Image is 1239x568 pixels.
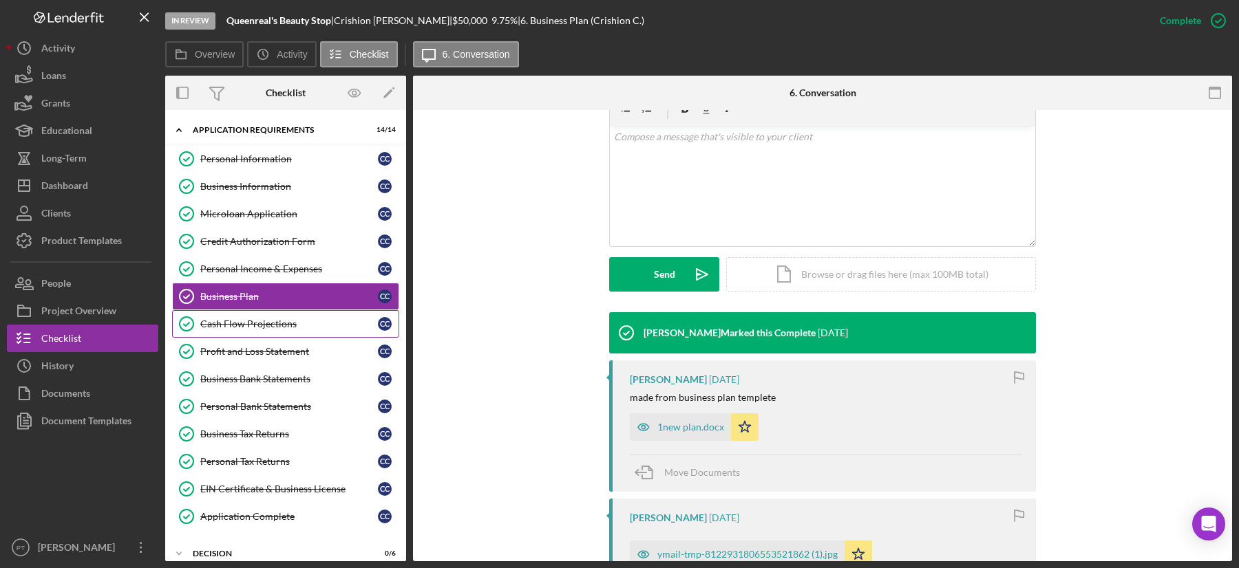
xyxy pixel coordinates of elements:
button: Document Templates [7,407,158,435]
div: Microloan Application [200,208,378,219]
time: 2025-08-06 03:21 [709,374,739,385]
a: Dashboard [7,172,158,199]
div: C C [378,179,392,193]
div: Send [654,257,675,292]
button: People [7,270,158,297]
label: Activity [277,49,307,60]
div: Business Bank Statements [200,373,378,384]
div: Product Templates [41,227,122,258]
label: 6. Conversation [443,49,510,60]
time: 2025-08-12 19:07 [818,327,848,338]
button: Grants [7,89,158,117]
button: History [7,352,158,380]
button: Long-Term [7,144,158,172]
div: C C [378,400,392,413]
div: Personal Tax Returns [200,456,378,467]
button: Educational [7,117,158,144]
a: Business PlanCC [172,283,399,310]
button: Checklist [320,41,398,67]
div: Long-Term [41,144,87,175]
div: Activity [41,34,75,65]
div: Checklist [266,87,306,98]
div: Business Plan [200,291,378,302]
a: Microloan ApplicationCC [172,200,399,228]
a: Personal Tax ReturnsCC [172,448,399,475]
label: Overview [195,49,235,60]
a: EIN Certificate & Business LicenseCC [172,475,399,503]
div: 14 / 14 [371,126,396,134]
button: Documents [7,380,158,407]
time: 2025-08-06 02:14 [709,512,739,523]
div: C C [378,234,392,248]
div: made from business plan templete [630,392,776,403]
a: Credit Authorization FormCC [172,228,399,255]
button: PT[PERSON_NAME] [7,534,158,561]
div: 6. Conversation [790,87,856,98]
button: Project Overview [7,297,158,325]
a: Personal InformationCC [172,145,399,173]
div: C C [378,317,392,331]
a: Business InformationCC [172,173,399,200]
a: Activity [7,34,158,62]
div: Documents [41,380,90,411]
span: $50,000 [452,14,487,26]
div: Open Intercom Messenger [1192,507,1225,540]
div: Profit and Loss Statement [200,346,378,357]
div: ymail-tmp-8122931806553521862 (1).jpg [657,549,838,560]
div: Checklist [41,325,81,356]
div: 1new plan.docx [657,422,724,433]
div: Personal Income & Expenses [200,263,378,274]
div: | 6. Business Plan (Crishion C.) [518,15,644,26]
div: C C [378,262,392,276]
span: Move Documents [664,466,740,478]
a: Application CompleteCC [172,503,399,530]
div: Grants [41,89,70,120]
button: Move Documents [630,455,754,490]
button: Loans [7,62,158,89]
a: Profit and Loss StatementCC [172,338,399,365]
div: | [226,15,334,26]
text: PT [17,544,25,551]
div: Project Overview [41,297,116,328]
button: Clients [7,199,158,227]
div: [PERSON_NAME] [630,374,707,385]
div: [PERSON_NAME] [34,534,124,565]
button: Product Templates [7,227,158,254]
button: 6. Conversation [413,41,519,67]
label: Checklist [350,49,389,60]
div: Business Tax Returns [200,428,378,439]
div: People [41,270,71,301]
div: C C [378,455,392,468]
div: Personal Information [200,153,378,164]
div: C C [378,372,392,386]
button: Checklist [7,325,158,352]
div: C C [378,427,392,441]
div: C C [378,510,392,523]
div: [PERSON_NAME] Marked this Complete [644,327,816,338]
div: C C [378,290,392,303]
div: Loans [41,62,66,93]
a: Cash Flow ProjectionsCC [172,310,399,338]
div: C C [378,152,392,166]
button: Send [609,257,719,292]
b: Queenreal's Beauty Stop [226,14,331,26]
button: Activity [247,41,316,67]
div: Crishion [PERSON_NAME] | [334,15,452,26]
div: Clients [41,199,71,230]
div: Credit Authorization Form [200,236,378,247]
button: ymail-tmp-8122931806553521862 (1).jpg [630,540,872,568]
div: C C [378,482,392,496]
div: APPLICATION REQUIREMENTS [193,126,361,134]
div: Decision [193,549,361,558]
div: Personal Bank Statements [200,401,378,412]
div: Business Information [200,181,378,192]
